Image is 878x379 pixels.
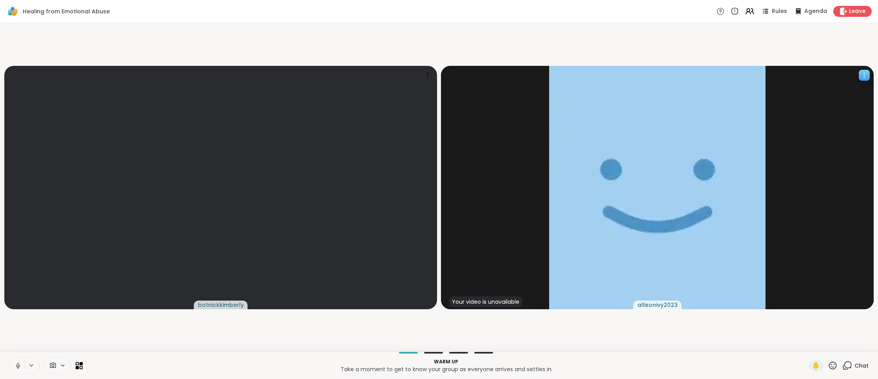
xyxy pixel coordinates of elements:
[6,5,20,18] img: ShareWell Logomark
[449,296,522,307] div: Your video is unavailable
[804,7,827,15] span: Agenda
[549,66,766,309] img: allisonivy2023
[87,358,804,365] p: Warm up
[849,7,865,15] span: Leave
[198,301,244,309] span: botnickkimberly
[23,7,110,15] span: Healing from Emotional Abuse
[87,365,804,373] p: Take a moment to get to know your group as everyone arrives and settles in
[772,7,787,15] span: Rules
[637,301,678,309] span: allisonivy2023
[812,361,820,370] span: ✋
[854,362,869,370] span: Chat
